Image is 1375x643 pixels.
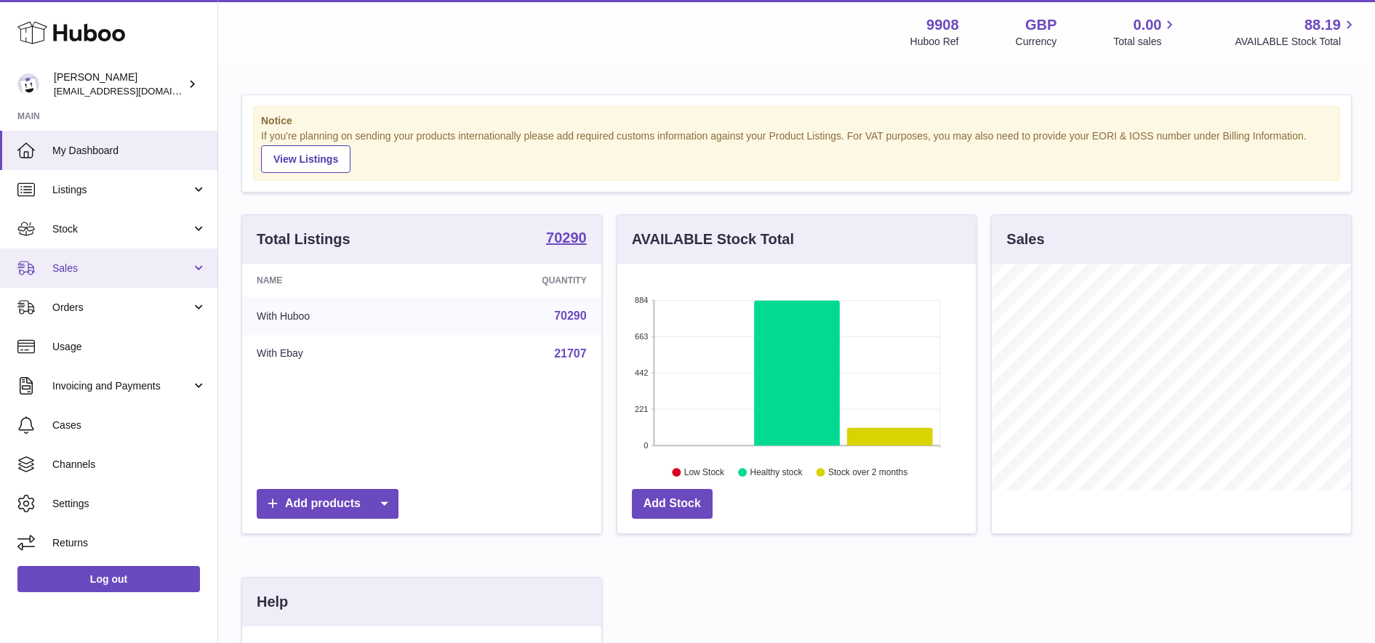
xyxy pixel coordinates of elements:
h3: Sales [1006,230,1044,249]
text: Stock over 2 months [828,467,907,477]
div: If you're planning on sending your products internationally please add required customs informati... [261,129,1332,173]
text: 663 [635,332,648,341]
span: 88.19 [1304,15,1341,35]
a: 70290 [546,230,587,248]
span: Channels [52,458,207,472]
span: Sales [52,262,191,275]
span: 0.00 [1134,15,1162,35]
span: Total sales [1113,35,1178,49]
text: 442 [635,368,648,377]
th: Quantity [431,264,601,297]
span: My Dashboard [52,144,207,158]
a: 88.19 AVAILABLE Stock Total [1235,15,1358,49]
span: Cases [52,418,207,432]
span: Settings [52,497,207,511]
th: Name [242,264,431,297]
span: Returns [52,536,207,550]
div: Huboo Ref [910,35,959,49]
a: View Listings [261,145,350,173]
span: Listings [52,183,191,197]
a: Log out [17,566,200,592]
text: Healthy stock [750,467,803,477]
h3: AVAILABLE Stock Total [632,230,794,249]
strong: 70290 [546,230,587,245]
a: 70290 [554,310,587,322]
strong: Notice [261,114,1332,128]
div: Currency [1016,35,1057,49]
h3: Total Listings [257,230,350,249]
span: [EMAIL_ADDRESS][DOMAIN_NAME] [54,85,214,97]
span: Usage [52,340,207,354]
td: With Huboo [242,297,431,335]
strong: GBP [1025,15,1057,35]
a: 0.00 Total sales [1113,15,1178,49]
a: 21707 [554,347,587,360]
a: Add Stock [632,489,713,519]
a: Add products [257,489,398,519]
text: 221 [635,405,648,413]
span: Invoicing and Payments [52,379,191,393]
h3: Help [257,592,288,612]
text: Low Stock [684,467,725,477]
text: 884 [635,296,648,304]
span: Orders [52,301,191,315]
div: [PERSON_NAME] [54,70,185,98]
img: tbcollectables@hotmail.co.uk [17,73,39,95]
text: 0 [644,441,648,450]
td: With Ebay [242,335,431,373]
strong: 9908 [926,15,959,35]
span: AVAILABLE Stock Total [1235,35,1358,49]
span: Stock [52,222,191,236]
